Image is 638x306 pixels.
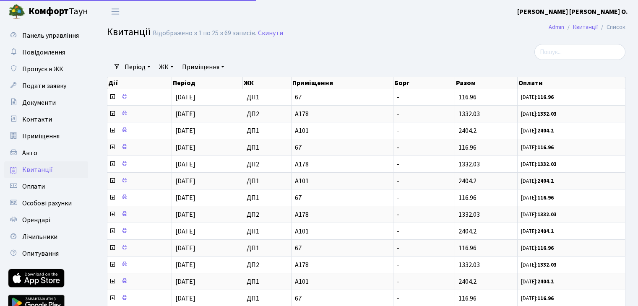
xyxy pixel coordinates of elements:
span: [DATE] [175,210,195,219]
span: ДП1 [247,94,288,101]
li: Список [598,23,625,32]
span: А178 [295,161,390,168]
span: - [397,260,399,270]
span: 1332.03 [458,160,480,169]
span: [DATE] [175,143,195,152]
span: Авто [22,148,37,158]
span: - [397,193,399,202]
span: ДП2 [247,211,288,218]
span: - [397,160,399,169]
span: ДП2 [247,161,288,168]
span: ДП1 [247,144,288,151]
span: Особові рахунки [22,199,72,208]
button: Переключити навігацію [105,5,126,18]
a: Скинути [258,29,283,37]
span: Пропуск в ЖК [22,65,63,74]
span: А178 [295,211,390,218]
span: А101 [295,228,390,235]
a: Пропуск в ЖК [4,61,88,78]
span: Оплати [22,182,45,191]
span: - [397,143,399,152]
span: 67 [295,94,390,101]
span: Контакти [22,115,52,124]
span: А178 [295,111,390,117]
span: 2404.2 [458,176,477,186]
a: Особові рахунки [4,195,88,212]
a: Приміщення [179,60,228,74]
span: ДП1 [247,228,288,235]
a: Контакти [4,111,88,128]
span: [DATE] [175,93,195,102]
th: Приміщення [292,77,393,89]
a: Приміщення [4,128,88,145]
a: Опитування [4,245,88,262]
span: А101 [295,127,390,134]
span: ДП1 [247,245,288,252]
a: ЖК [156,60,177,74]
small: [DATE]: [521,177,554,185]
span: Таун [29,5,88,19]
b: 116.96 [537,244,554,252]
img: logo.png [8,3,25,20]
span: 67 [295,194,390,201]
small: [DATE]: [521,144,554,151]
a: Період [121,60,154,74]
small: [DATE]: [521,261,557,269]
b: 116.96 [537,93,554,101]
span: - [397,244,399,253]
span: ДП2 [247,111,288,117]
b: Комфорт [29,5,69,18]
b: 2404.2 [537,177,554,185]
span: А178 [295,262,390,268]
a: Лічильники [4,228,88,245]
small: [DATE]: [521,244,554,252]
th: ЖК [243,77,292,89]
span: А101 [295,278,390,285]
th: Борг [393,77,455,89]
small: [DATE]: [521,194,554,202]
span: 2404.2 [458,277,477,286]
b: 1332.03 [537,110,557,118]
span: ДП1 [247,194,288,201]
a: Квитанції [573,23,598,31]
th: Оплати [518,77,625,89]
span: 2404.2 [458,126,477,135]
span: - [397,109,399,119]
a: Оплати [4,178,88,195]
small: [DATE]: [521,93,554,101]
span: [DATE] [175,260,195,270]
b: 116.96 [537,144,554,151]
b: [PERSON_NAME] [PERSON_NAME] О. [517,7,628,16]
span: Квитанції [107,25,151,39]
small: [DATE]: [521,161,557,168]
span: 116.96 [458,193,477,202]
span: 1332.03 [458,210,480,219]
span: Опитування [22,249,59,258]
span: ДП1 [247,178,288,184]
th: Дії [107,77,172,89]
a: [PERSON_NAME] [PERSON_NAME] О. [517,7,628,17]
span: 116.96 [458,294,477,303]
a: Повідомлення [4,44,88,61]
span: 67 [295,245,390,252]
span: [DATE] [175,109,195,119]
span: - [397,210,399,219]
th: Разом [455,77,518,89]
span: Лічильники [22,232,57,241]
span: 67 [295,295,390,302]
b: 2404.2 [537,228,554,235]
span: ДП1 [247,127,288,134]
span: 2404.2 [458,227,477,236]
span: А101 [295,178,390,184]
small: [DATE]: [521,278,554,285]
div: Відображено з 1 по 25 з 69 записів. [153,29,256,37]
b: 116.96 [537,194,554,202]
span: 116.96 [458,143,477,152]
a: Панель управління [4,27,88,44]
b: 1332.03 [537,161,557,168]
span: - [397,93,399,102]
b: 1332.03 [537,211,557,218]
small: [DATE]: [521,211,557,218]
span: - [397,294,399,303]
span: [DATE] [175,244,195,253]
